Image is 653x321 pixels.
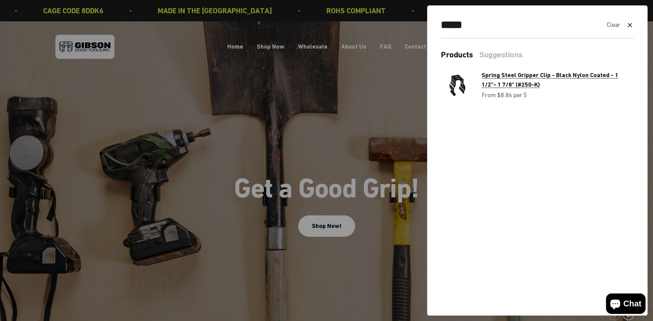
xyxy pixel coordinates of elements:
[441,69,634,102] a: Spring Steel Gripper Clip - Black Nylon Coated - 1 1/2"- 1 7/8" (#250-K) From $8.86 per 5
[441,49,473,61] button: Products
[441,16,601,34] input: Search
[482,71,618,88] span: Spring Steel Gripper Clip - Black Nylon Coated - 1 1/2"- 1 7/8" (#250-K)
[482,90,527,100] sale-price: From $8.86 per 5
[441,69,473,102] img: Gripper clip, made & shipped from the USA!
[604,293,648,316] inbox-online-store-chat: Shopify online store chat
[480,49,523,61] button: Suggestions
[607,20,620,30] button: Clear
